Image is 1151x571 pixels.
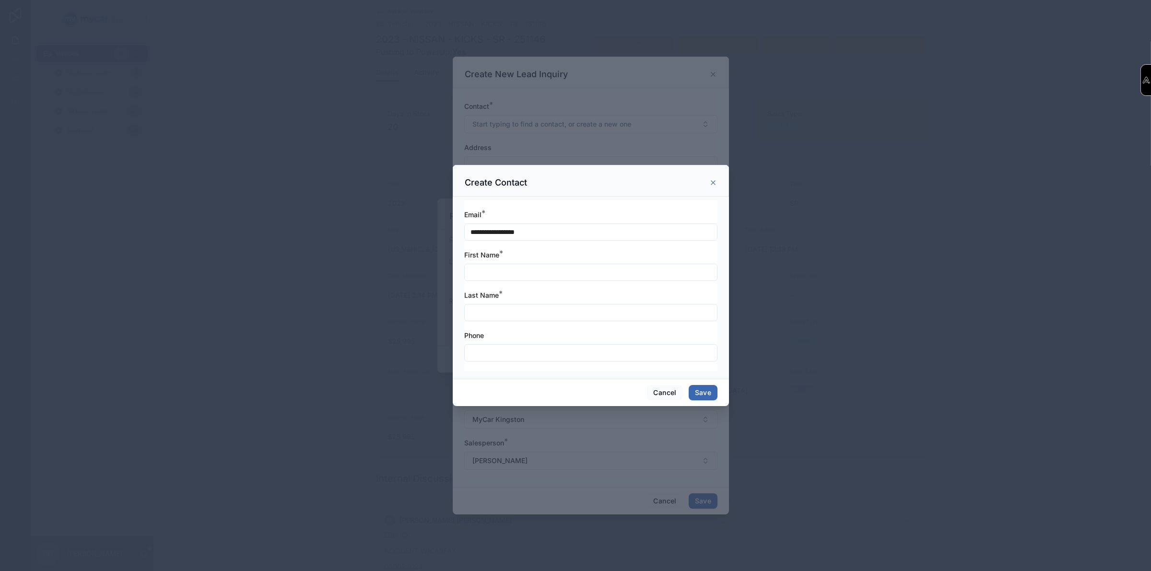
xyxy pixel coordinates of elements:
button: Save [689,385,717,400]
span: Phone [464,331,484,339]
button: Cancel [647,385,682,400]
h3: Create Contact [465,177,527,188]
span: Email [464,210,482,219]
span: Last Name [464,291,499,299]
span: First Name [464,251,499,259]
